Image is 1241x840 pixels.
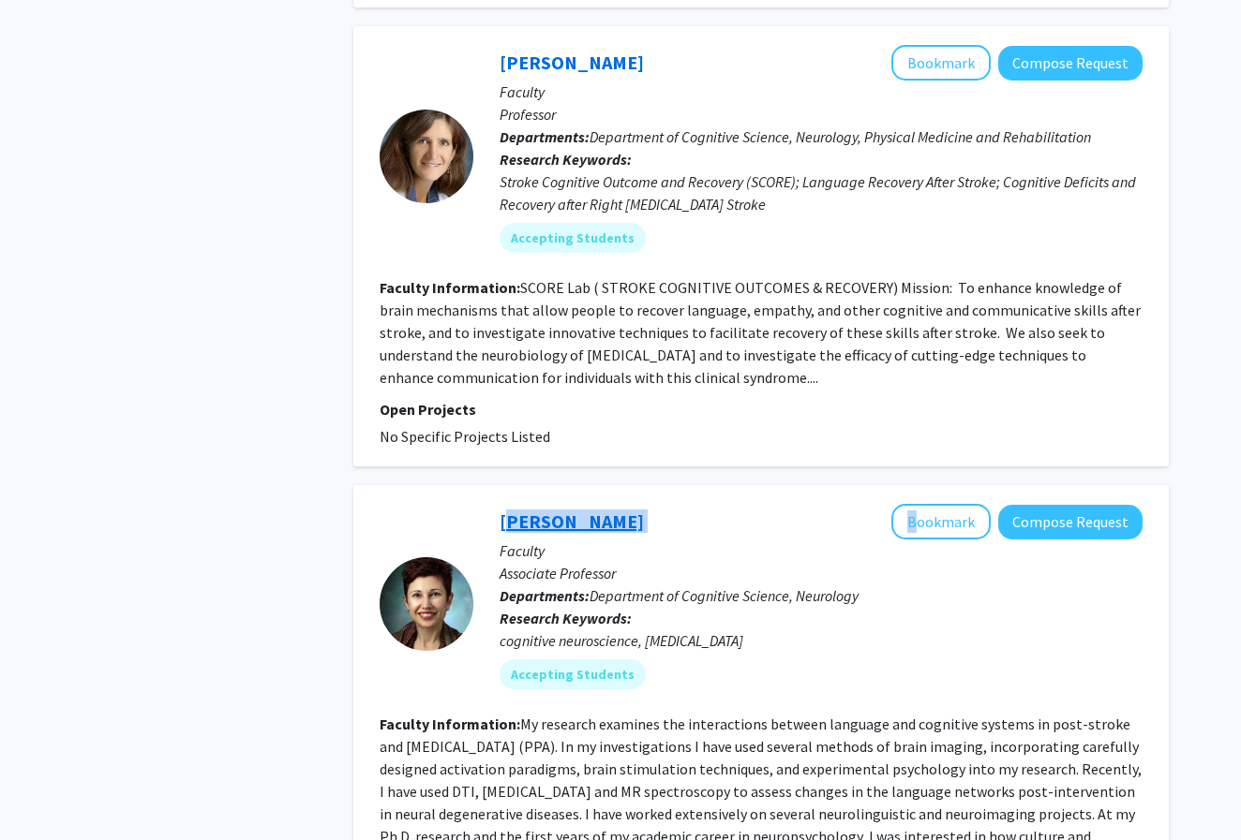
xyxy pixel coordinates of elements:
[500,562,1143,584] p: Associate Professor
[500,629,1143,652] div: cognitive neuroscience, [MEDICAL_DATA]
[500,509,644,533] a: [PERSON_NAME]
[500,659,646,689] mat-chip: Accepting Students
[500,223,646,253] mat-chip: Accepting Students
[500,81,1143,103] p: Faculty
[500,103,1143,125] p: Professor
[590,127,1091,146] span: Department of Cognitive Science, Neurology, Physical Medicine and Rehabilitation
[380,398,1143,420] p: Open Projects
[998,46,1143,81] button: Compose Request to Argye Hillis
[500,609,632,627] b: Research Keywords:
[500,586,590,605] b: Departments:
[14,756,80,826] iframe: Chat
[891,45,991,81] button: Add Argye Hillis to Bookmarks
[380,427,550,446] span: No Specific Projects Listed
[380,715,520,733] b: Faculty Information:
[380,278,1141,387] fg-read-more: SCORE Lab ( STROKE COGNITIVE OUTCOMES & RECOVERY) Mission: To enhance knowledge of brain mechanis...
[500,51,644,74] a: [PERSON_NAME]
[500,150,632,169] b: Research Keywords:
[500,127,590,146] b: Departments:
[380,278,520,297] b: Faculty Information:
[500,170,1143,215] div: Stroke Cognitive Outcome and Recovery (SCORE); Language Recovery After Stroke; Cognitive Deficits...
[891,504,991,539] button: Add Kyrana Tsapkini to Bookmarks
[590,586,859,605] span: Department of Cognitive Science, Neurology
[500,539,1143,562] p: Faculty
[998,505,1143,539] button: Compose Request to Kyrana Tsapkini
